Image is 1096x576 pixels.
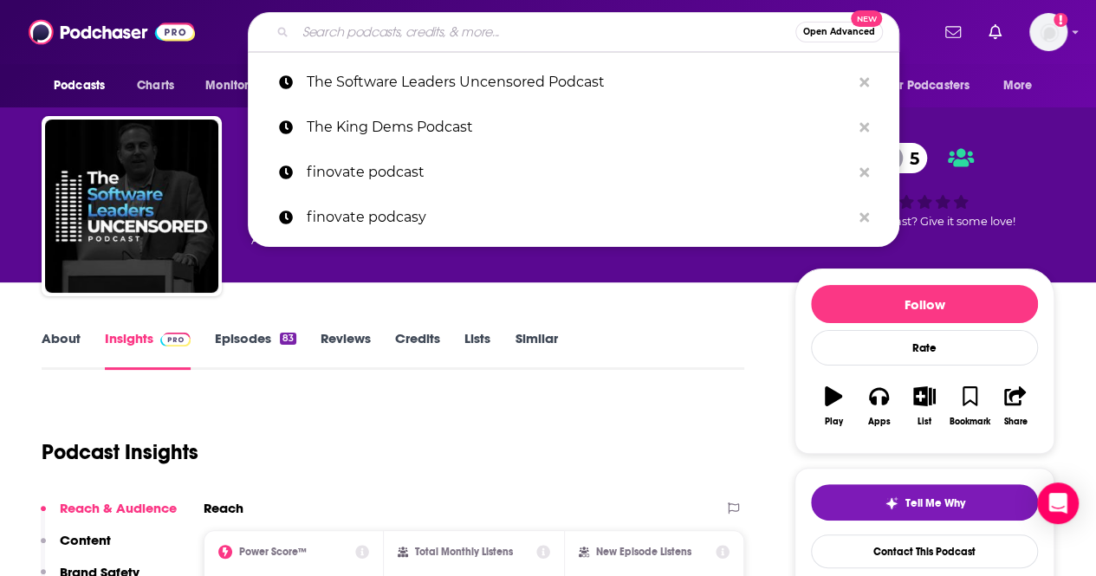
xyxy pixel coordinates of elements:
p: finovate podcast [307,150,851,195]
div: Search podcasts, credits, & more... [248,12,899,52]
a: Credits [395,330,440,370]
p: The Software Leaders Uncensored Podcast [307,60,851,105]
a: Show notifications dropdown [982,17,1008,47]
a: Show notifications dropdown [938,17,968,47]
button: open menu [991,69,1054,102]
h2: Reach [204,500,243,516]
span: Good podcast? Give it some love! [833,215,1015,228]
button: Share [993,375,1038,437]
svg: Add a profile image [1054,13,1067,27]
span: Open Advanced [803,28,875,36]
a: Lists [464,330,490,370]
div: Bookmark [950,417,990,427]
p: Reach & Audience [60,500,177,516]
input: Search podcasts, credits, & more... [295,18,795,46]
button: open menu [42,69,127,102]
div: A daily podcast [251,230,433,250]
button: tell me why sparkleTell Me Why [811,484,1038,521]
span: More [1003,74,1033,98]
button: Content [41,532,111,564]
h2: Power Score™ [239,546,307,558]
button: Bookmark [947,375,992,437]
button: Open AdvancedNew [795,22,883,42]
button: Reach & Audience [41,500,177,532]
span: Logged in as YiyanWang [1029,13,1067,51]
span: Charts [137,74,174,98]
a: finovate podcast [248,150,899,195]
a: The King Dems Podcast [248,105,899,150]
button: Apps [856,375,901,437]
a: Reviews [321,330,371,370]
button: Follow [811,285,1038,323]
img: Podchaser - Follow, Share and Rate Podcasts [29,16,195,49]
div: Open Intercom Messenger [1037,482,1079,524]
a: Contact This Podcast [811,534,1038,568]
button: Show profile menu [1029,13,1067,51]
p: Content [60,532,111,548]
h1: Podcast Insights [42,439,198,465]
span: For Podcasters [886,74,970,98]
a: Charts [126,69,185,102]
button: List [902,375,947,437]
a: About [42,330,81,370]
a: InsightsPodchaser Pro [105,330,191,370]
img: Podchaser Pro [160,333,191,346]
div: 83 [280,333,296,345]
span: Monitoring [205,74,267,98]
button: open menu [193,69,289,102]
a: The Software Leaders Uncensored Podcast [248,60,899,105]
img: The Software Leaders Uncensored Podcast [45,120,218,293]
img: tell me why sparkle [885,496,898,510]
div: List [918,417,931,427]
p: finovate podcasy [307,195,851,240]
a: 5 [875,143,928,173]
div: 5Good podcast? Give it some love! [794,132,1054,239]
h2: Total Monthly Listens [415,546,513,558]
div: Apps [868,417,891,427]
span: New [851,10,882,27]
a: Similar [515,330,557,370]
span: Tell Me Why [905,496,965,510]
div: Share [1003,417,1027,427]
a: finovate podcasy [248,195,899,240]
img: User Profile [1029,13,1067,51]
h2: New Episode Listens [596,546,691,558]
button: Play [811,375,856,437]
span: Podcasts [54,74,105,98]
div: Rate [811,330,1038,366]
div: Play [825,417,843,427]
span: 5 [892,143,928,173]
button: open menu [875,69,995,102]
p: The King Dems Podcast [307,105,851,150]
a: Episodes83 [215,330,296,370]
